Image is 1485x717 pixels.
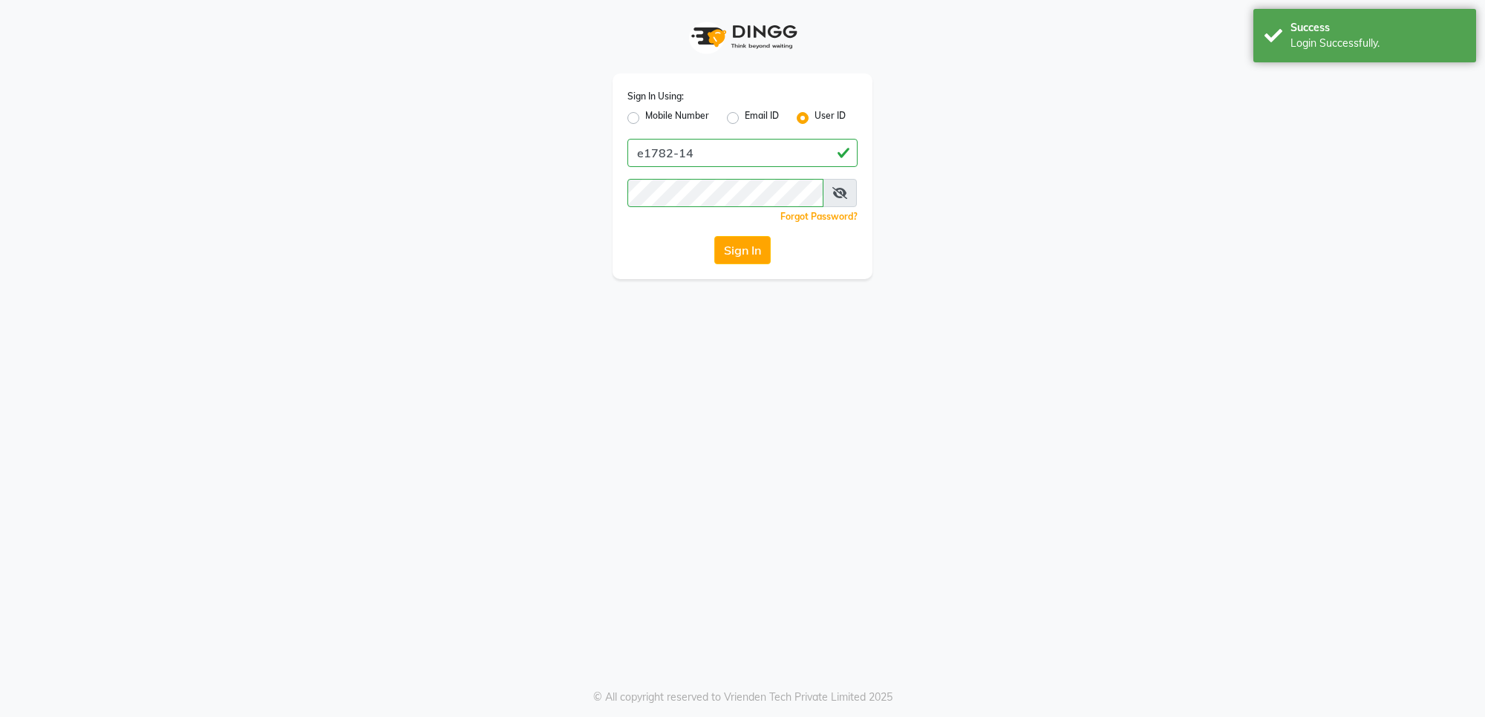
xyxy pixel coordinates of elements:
div: Success [1290,20,1465,36]
img: logo1.svg [683,15,802,59]
input: Username [627,139,858,167]
input: Username [627,179,823,207]
label: User ID [815,109,846,127]
a: Forgot Password? [780,211,858,222]
button: Sign In [714,236,771,264]
label: Email ID [745,109,779,127]
label: Mobile Number [645,109,709,127]
label: Sign In Using: [627,90,684,103]
div: Login Successfully. [1290,36,1465,51]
